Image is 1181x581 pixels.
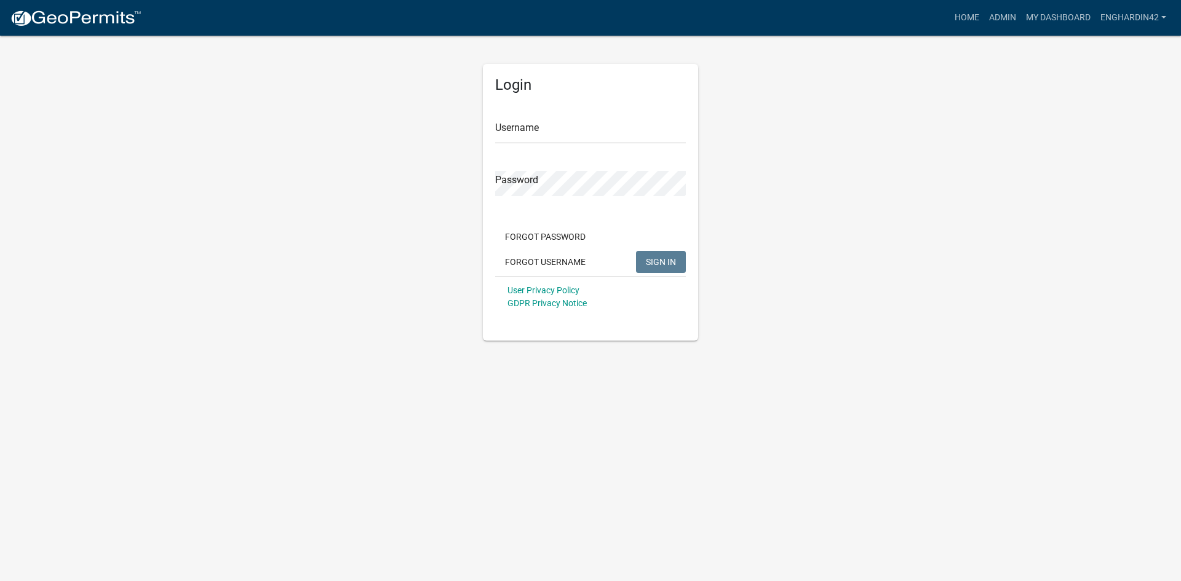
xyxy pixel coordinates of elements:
[1021,6,1096,30] a: My Dashboard
[984,6,1021,30] a: Admin
[495,251,595,273] button: Forgot Username
[1096,6,1171,30] a: EngHardin42
[507,298,587,308] a: GDPR Privacy Notice
[950,6,984,30] a: Home
[636,251,686,273] button: SIGN IN
[495,226,595,248] button: Forgot Password
[495,76,686,94] h5: Login
[507,285,579,295] a: User Privacy Policy
[646,256,676,266] span: SIGN IN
